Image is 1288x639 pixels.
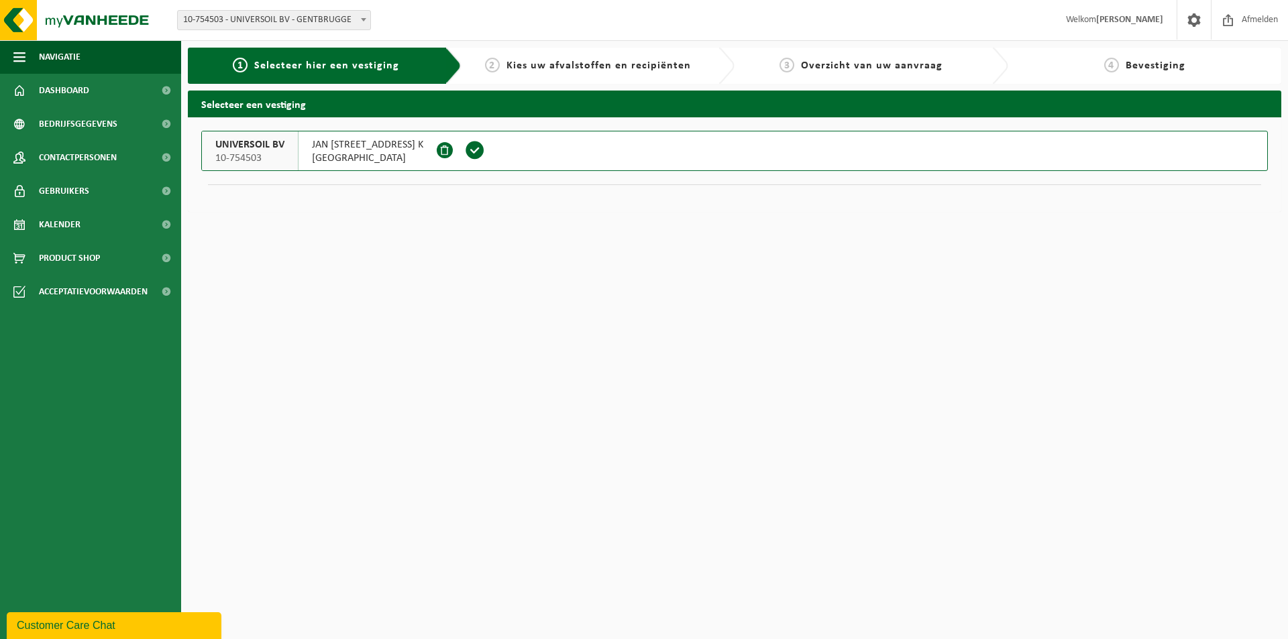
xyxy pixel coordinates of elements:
span: 10-754503 [215,152,284,165]
span: UNIVERSOIL BV [215,138,284,152]
span: Dashboard [39,74,89,107]
span: Acceptatievoorwaarden [39,275,148,308]
span: Contactpersonen [39,141,117,174]
span: [GEOGRAPHIC_DATA] [312,152,423,165]
span: Selecteer hier een vestiging [254,60,399,71]
iframe: chat widget [7,609,224,639]
span: Kalender [39,208,80,241]
span: Navigatie [39,40,80,74]
span: Bevestiging [1126,60,1185,71]
span: 4 [1104,58,1119,72]
span: Kies uw afvalstoffen en recipiënten [506,60,691,71]
span: Gebruikers [39,174,89,208]
span: 3 [780,58,794,72]
strong: [PERSON_NAME] [1096,15,1163,25]
span: Bedrijfsgegevens [39,107,117,141]
span: 10-754503 - UNIVERSOIL BV - GENTBRUGGE [178,11,370,30]
h2: Selecteer een vestiging [188,91,1281,117]
span: Product Shop [39,241,100,275]
button: UNIVERSOIL BV 10-754503 JAN [STREET_ADDRESS] K[GEOGRAPHIC_DATA] [201,131,1268,171]
span: 1 [233,58,248,72]
span: 10-754503 - UNIVERSOIL BV - GENTBRUGGE [177,10,371,30]
span: Overzicht van uw aanvraag [801,60,943,71]
span: 2 [485,58,500,72]
span: JAN [STREET_ADDRESS] K [312,138,423,152]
